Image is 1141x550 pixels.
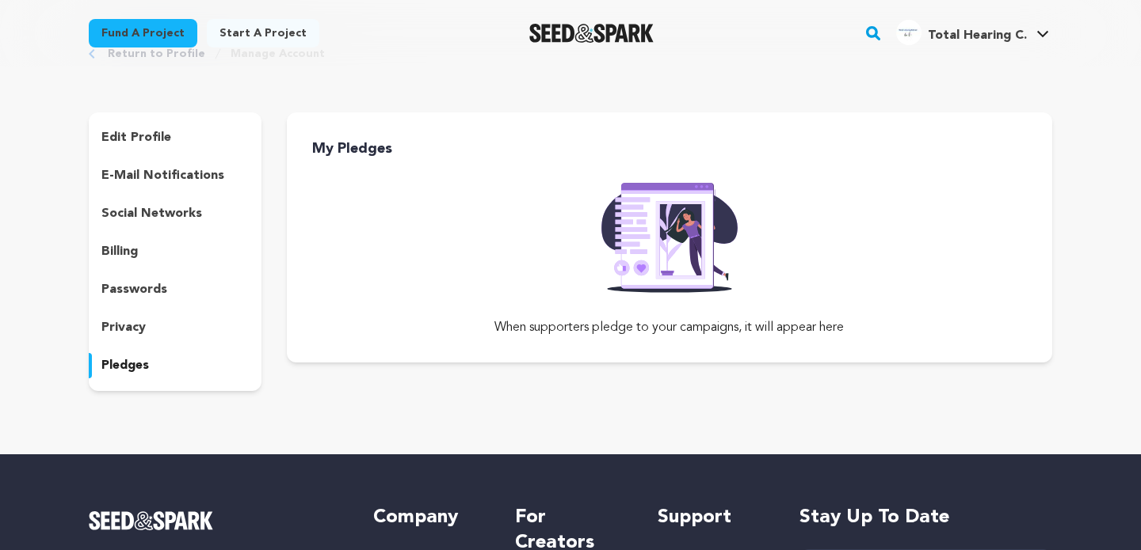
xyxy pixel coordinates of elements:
[89,353,261,378] button: pledges
[287,318,1052,337] p: When supporters pledge to your campaigns, it will appear here
[89,19,197,47] a: Fund a project
[893,17,1052,50] span: Total Hearing C.'s Profile
[89,315,261,340] button: privacy
[896,20,1027,45] div: Total Hearing C.'s Profile
[589,173,750,293] img: Seed&Spark Rafiki Image
[101,166,224,185] p: e-mail notifications
[89,163,261,188] button: e-mail notifications
[101,204,202,223] p: social networks
[799,505,1052,530] h5: Stay up to date
[207,19,319,47] a: Start a project
[101,318,146,337] p: privacy
[658,505,768,530] h5: Support
[101,242,138,261] p: billing
[896,20,922,45] img: 3594e94a922413bf.jpg
[89,277,261,302] button: passwords
[101,280,167,299] p: passwords
[312,138,1052,160] h3: My Pledges
[529,24,654,43] img: Seed&Spark Logo Dark Mode
[893,17,1052,45] a: Total Hearing C.'s Profile
[89,511,213,530] img: Seed&Spark Logo
[89,125,261,150] button: edit profile
[89,201,261,226] button: social networks
[89,511,342,530] a: Seed&Spark Homepage
[373,505,483,530] h5: Company
[101,356,149,375] p: pledges
[928,29,1027,42] span: Total Hearing C.
[529,24,654,43] a: Seed&Spark Homepage
[89,239,261,264] button: billing
[101,128,171,147] p: edit profile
